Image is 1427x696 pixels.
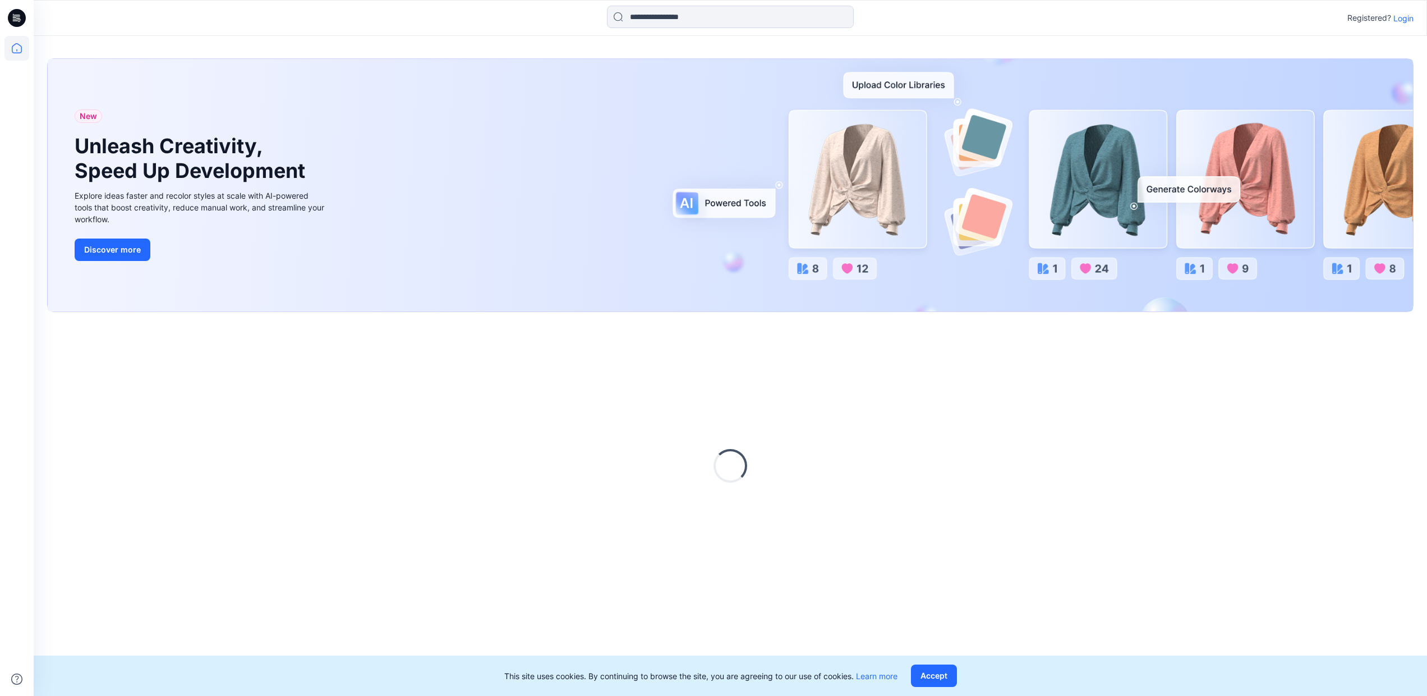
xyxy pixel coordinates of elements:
[75,239,150,261] button: Discover more
[75,190,327,225] div: Explore ideas faster and recolor styles at scale with AI-powered tools that boost creativity, red...
[856,671,897,681] a: Learn more
[504,670,897,682] p: This site uses cookies. By continuing to browse the site, you are agreeing to our use of cookies.
[911,665,957,687] button: Accept
[75,239,327,261] a: Discover more
[75,134,310,182] h1: Unleash Creativity, Speed Up Development
[80,109,97,123] span: New
[1393,12,1414,24] p: Login
[1347,11,1391,25] p: Registered?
